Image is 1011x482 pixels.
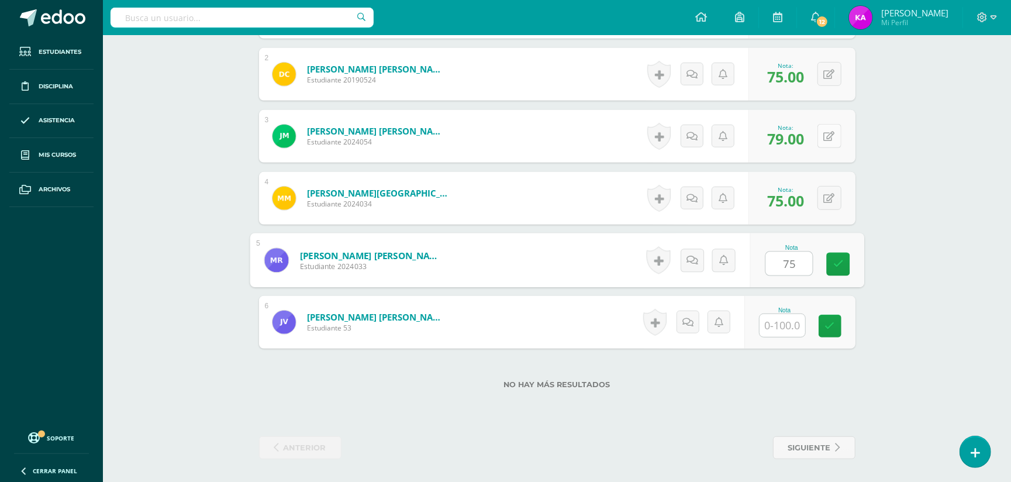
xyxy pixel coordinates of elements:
[881,18,948,27] span: Mi Perfil
[849,6,872,29] img: ee9905f3ddea80430bd35db111ce2314.png
[39,82,73,91] span: Disciplina
[307,63,447,75] a: [PERSON_NAME] [PERSON_NAME]
[39,150,76,160] span: Mis cursos
[307,125,447,137] a: [PERSON_NAME] [PERSON_NAME]
[768,185,805,194] div: Nota:
[768,191,805,211] span: 75.00
[768,61,805,70] div: Nota:
[39,116,75,125] span: Asistencia
[9,70,94,104] a: Disciplina
[264,248,288,272] img: 38adcdc9c51fbb0b2bc5b08bf5b7b183.png
[760,314,805,337] input: 0-100.0
[259,380,855,389] label: No hay más resultados
[788,437,831,459] span: siguiente
[307,75,447,85] span: Estudiante 20190524
[9,173,94,207] a: Archivos
[768,123,805,132] div: Nota:
[272,311,296,334] img: 7c3427881ff530dfaa8a367d5682f7cd.png
[881,7,948,19] span: [PERSON_NAME]
[299,249,444,261] a: [PERSON_NAME] [PERSON_NAME]
[9,35,94,70] a: Estudiantes
[773,436,855,459] a: siguiente
[272,187,296,210] img: cdf52274617db897cab2882f909c643a.png
[307,323,447,333] span: Estudiante 53
[759,307,810,314] div: Nota
[307,137,447,147] span: Estudiante 2024054
[768,129,805,149] span: 79.00
[9,138,94,173] a: Mis cursos
[765,252,812,276] input: 0-100.0
[307,199,447,209] span: Estudiante 2024034
[272,125,296,148] img: e48239e790235bab7daba3f14ebeab04.png
[272,63,296,86] img: ca4e4431dc35d8e92dbe9d3ad50f61cc.png
[765,245,818,251] div: Nota
[307,311,447,323] a: [PERSON_NAME] [PERSON_NAME]
[14,429,89,445] a: Soporte
[9,104,94,139] a: Asistencia
[33,467,77,475] span: Cerrar panel
[307,187,447,199] a: [PERSON_NAME][GEOGRAPHIC_DATA]
[39,47,81,57] span: Estudiantes
[284,437,326,459] span: anterior
[111,8,374,27] input: Busca un usuario...
[299,261,444,272] span: Estudiante 2024033
[47,434,75,442] span: Soporte
[768,67,805,87] span: 75.00
[39,185,70,194] span: Archivos
[816,15,829,28] span: 12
